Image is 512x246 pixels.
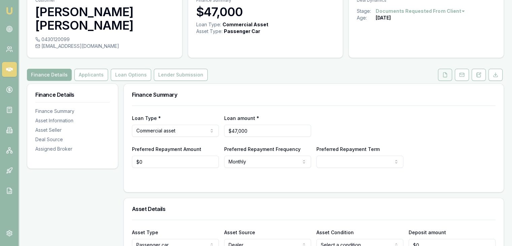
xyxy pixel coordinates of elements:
[74,69,108,81] button: Applicants
[132,206,496,212] h3: Asset Details
[316,146,380,152] label: Preferred Repayment Term
[196,28,223,35] div: Asset Type :
[316,229,354,235] label: Asset Condition
[132,92,496,97] h3: Finance Summary
[224,146,301,152] label: Preferred Repayment Frequency
[224,229,255,235] label: Asset Source
[35,36,174,43] div: 0430120099
[154,69,208,81] button: Lender Submission
[109,69,152,81] a: Loan Options
[111,69,151,81] button: Loan Options
[35,136,110,143] div: Deal Source
[35,92,110,97] h3: Finance Details
[224,28,260,35] div: Passenger Car
[224,115,259,121] label: Loan amount *
[376,8,466,14] button: Documents Requested From Client
[35,117,110,124] div: Asset Information
[132,146,201,152] label: Preferred Repayment Amount
[357,8,376,14] div: Stage:
[132,229,158,235] label: Asset Type
[132,156,219,168] input: $
[35,5,174,32] h3: [PERSON_NAME] [PERSON_NAME]
[27,69,72,81] button: Finance Details
[357,14,376,21] div: Age:
[5,7,13,15] img: emu-icon-u.png
[27,69,73,81] a: Finance Details
[196,21,221,28] div: Loan Type:
[35,43,174,50] div: [EMAIL_ADDRESS][DOMAIN_NAME]
[223,21,268,28] div: Commercial Asset
[152,69,209,81] a: Lender Submission
[409,229,446,235] label: Deposit amount
[35,127,110,133] div: Asset Seller
[224,125,311,137] input: $
[376,14,391,21] div: [DATE]
[35,108,110,115] div: Finance Summary
[196,5,335,19] h3: $47,000
[35,146,110,152] div: Assigned Broker
[73,69,109,81] a: Applicants
[132,115,161,121] label: Loan Type *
